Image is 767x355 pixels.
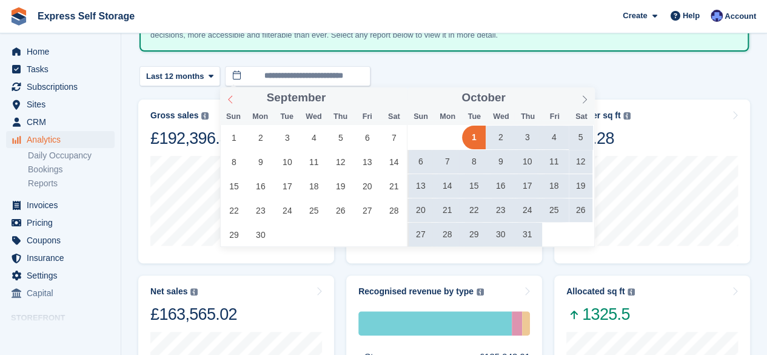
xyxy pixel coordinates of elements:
[569,198,592,222] span: October 26, 2024
[489,198,512,222] span: October 23, 2024
[628,288,635,296] img: icon-info-grey-7440780725fd019a000dd9b08b2336e03edf1995a4989e88bcd33f0948082b44.svg
[515,174,539,198] span: October 17, 2024
[139,66,220,86] button: Last 12 months
[542,174,566,198] span: October 18, 2024
[461,92,505,104] span: October
[512,311,521,336] div: Insurance
[267,92,326,104] span: September
[6,285,115,302] a: menu
[477,288,484,296] img: icon-info-grey-7440780725fd019a000dd9b08b2336e03edf1995a4989e88bcd33f0948082b44.svg
[542,126,566,149] span: October 4, 2024
[542,150,566,174] span: October 11, 2024
[409,150,432,174] span: October 6, 2024
[462,174,486,198] span: October 15, 2024
[725,10,756,22] span: Account
[222,126,246,149] span: September 1, 2024
[6,96,115,113] a: menu
[409,223,432,246] span: October 27, 2024
[27,131,99,148] span: Analytics
[435,150,459,174] span: October 7, 2024
[146,70,204,83] span: Last 12 months
[434,113,461,121] span: Mon
[358,311,512,336] div: Storage
[275,174,299,198] span: September 17, 2024
[489,126,512,149] span: October 2, 2024
[329,126,352,149] span: September 5, 2024
[27,285,99,302] span: Capital
[27,232,99,249] span: Coupons
[381,113,407,121] span: Sat
[220,113,247,121] span: Sun
[569,126,592,149] span: October 5, 2024
[6,214,115,231] a: menu
[435,198,459,222] span: October 21, 2024
[27,249,99,266] span: Insurance
[489,223,512,246] span: October 30, 2024
[461,113,487,121] span: Tue
[487,113,514,121] span: Wed
[27,43,99,60] span: Home
[6,249,115,266] a: menu
[462,150,486,174] span: October 8, 2024
[28,150,115,161] a: Daily Occupancy
[6,327,115,344] a: menu
[355,126,379,149] span: September 6, 2024
[27,214,99,231] span: Pricing
[355,174,379,198] span: September 20, 2024
[302,174,326,198] span: September 18, 2024
[27,267,99,284] span: Settings
[247,113,273,121] span: Mon
[711,10,723,22] img: Vahnika Batchu
[462,126,486,149] span: October 1, 2024
[435,223,459,246] span: October 28, 2024
[566,128,631,149] div: £30.28
[27,197,99,214] span: Invoices
[275,150,299,174] span: September 10, 2024
[249,223,272,246] span: September 30, 2024
[222,223,246,246] span: September 29, 2024
[27,113,99,130] span: CRM
[302,150,326,174] span: September 11, 2024
[6,267,115,284] a: menu
[515,150,539,174] span: October 10, 2024
[11,312,121,324] span: Storefront
[623,112,631,120] img: icon-info-grey-7440780725fd019a000dd9b08b2336e03edf1995a4989e88bcd33f0948082b44.svg
[249,150,272,174] span: September 9, 2024
[566,304,635,325] span: 1325.5
[6,197,115,214] a: menu
[300,113,327,121] span: Wed
[249,174,272,198] span: September 16, 2024
[462,198,486,222] span: October 22, 2024
[275,126,299,149] span: September 3, 2024
[409,174,432,198] span: October 13, 2024
[27,327,99,344] span: Online Store
[6,131,115,148] a: menu
[222,198,246,222] span: September 22, 2024
[623,10,647,22] span: Create
[506,92,544,104] input: Year
[150,110,198,121] div: Gross sales
[683,10,700,22] span: Help
[33,6,139,26] a: Express Self Storage
[28,164,115,175] a: Bookings
[514,113,541,121] span: Thu
[569,174,592,198] span: October 19, 2024
[354,113,381,121] span: Fri
[275,198,299,222] span: September 24, 2024
[355,150,379,174] span: September 13, 2024
[27,78,99,95] span: Subscriptions
[326,92,364,104] input: Year
[462,223,486,246] span: October 29, 2024
[568,113,595,121] span: Sat
[522,311,530,336] div: One-off
[358,286,474,297] div: Recognised revenue by type
[150,128,237,149] div: £192,396.44
[302,198,326,222] span: September 25, 2024
[409,198,432,222] span: October 20, 2024
[435,174,459,198] span: October 14, 2024
[382,126,406,149] span: September 7, 2024
[150,286,187,297] div: Net sales
[566,286,625,297] div: Allocated sq ft
[569,150,592,174] span: October 12, 2024
[27,96,99,113] span: Sites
